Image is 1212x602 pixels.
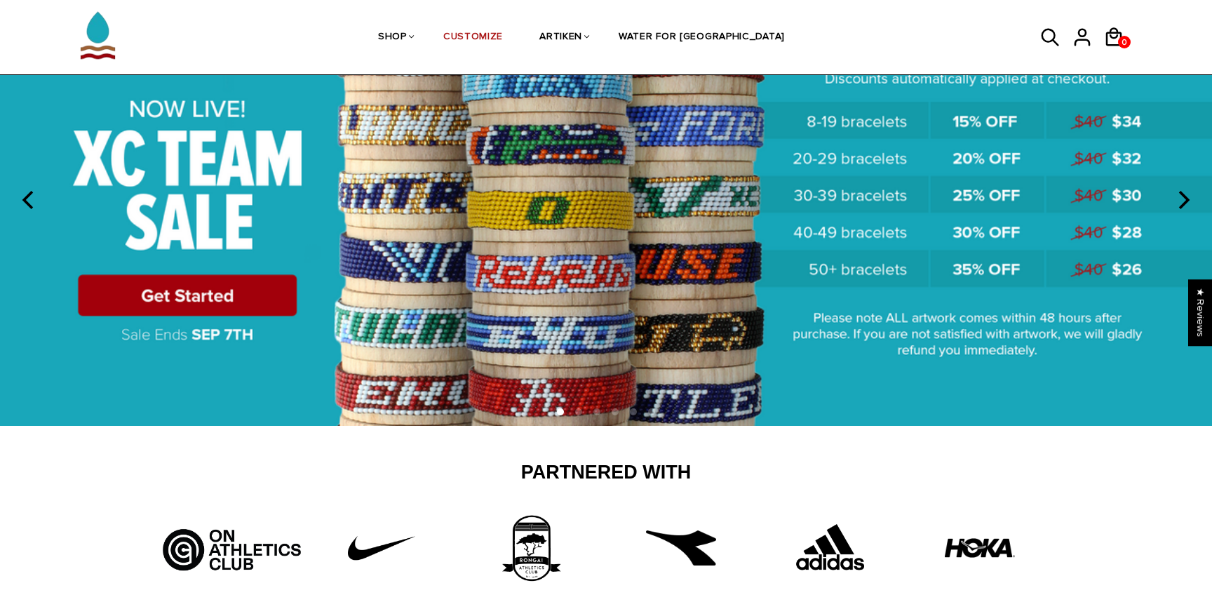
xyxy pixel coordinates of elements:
[1118,36,1131,48] a: 0
[443,1,503,75] a: CUSTOMIZE
[329,513,434,583] img: Untitled-1_42f22808-10d6-43b8-a0fd-fffce8cf9462.png
[378,1,407,75] a: SHOP
[1118,34,1131,51] span: 0
[778,513,883,583] img: Adidas.png
[646,513,716,583] img: free-diadora-logo-icon-download-in-svg-png-gif-file-formats--brand-fashion-pack-logos-icons-28542...
[945,513,1015,583] img: HOKA-logo.webp
[157,513,307,575] img: Artboard_5_bcd5fb9d-526a-4748-82a7-e4a7ed1c43f8.jpg
[14,185,45,216] button: previous
[478,513,584,583] img: 3rd_partner.png
[619,1,785,75] a: WATER FOR [GEOGRAPHIC_DATA]
[539,1,582,75] a: ARTIKEN
[1167,185,1198,216] button: next
[168,461,1044,485] h2: Partnered With
[1188,279,1212,346] div: Click to open Judge.me floating reviews tab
